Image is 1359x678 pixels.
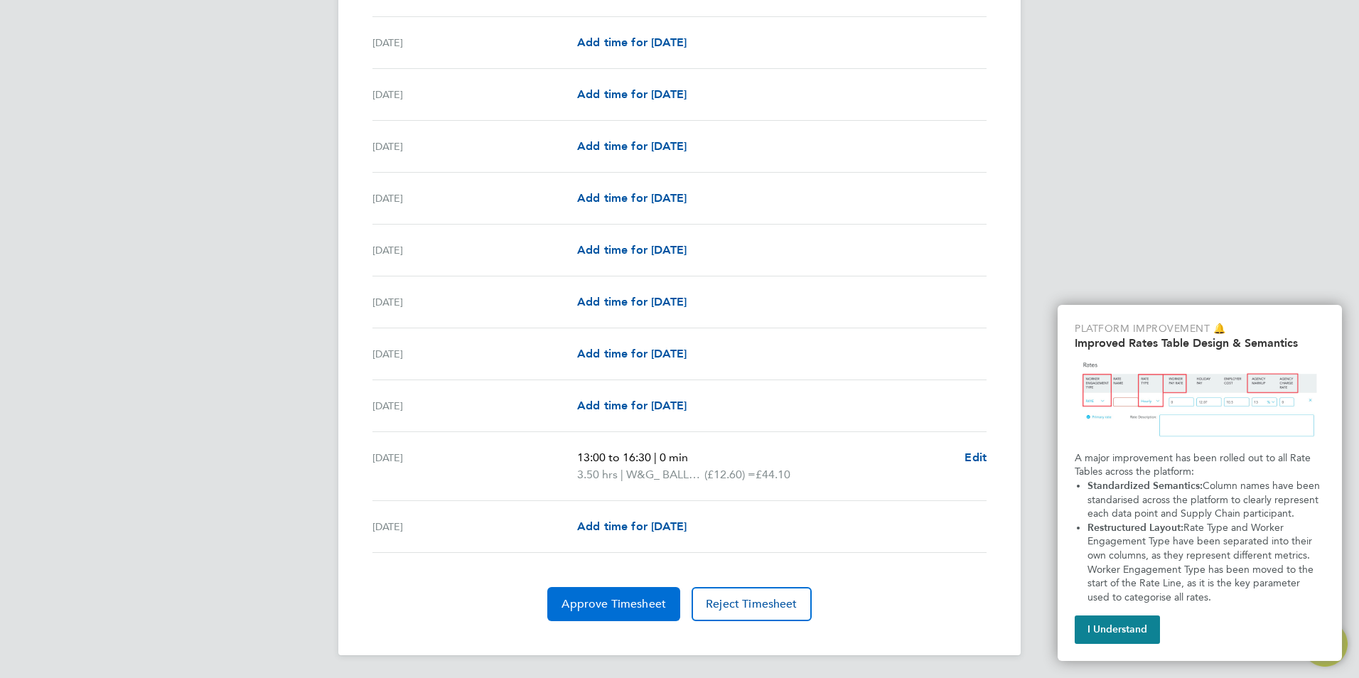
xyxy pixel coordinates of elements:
div: [DATE] [372,397,577,414]
div: [DATE] [372,518,577,535]
img: Updated Rates Table Design & Semantics [1075,355,1325,446]
span: Add time for [DATE] [577,295,687,308]
span: | [621,468,623,481]
span: 13:00 to 16:30 [577,451,651,464]
span: Add time for [DATE] [577,347,687,360]
span: Add time for [DATE] [577,520,687,533]
span: Approve Timesheet [562,597,666,611]
p: Platform Improvement 🔔 [1075,322,1325,336]
div: [DATE] [372,294,577,311]
span: Add time for [DATE] [577,139,687,153]
div: [DATE] [372,86,577,103]
p: A major improvement has been rolled out to all Rate Tables across the platform: [1075,451,1325,479]
h2: Improved Rates Table Design & Semantics [1075,336,1325,350]
span: Add time for [DATE] [577,87,687,101]
div: [DATE] [372,34,577,51]
div: [DATE] [372,345,577,362]
span: Add time for [DATE] [577,399,687,412]
div: [DATE] [372,242,577,259]
div: [DATE] [372,449,577,483]
button: I Understand [1075,615,1160,644]
span: Edit [965,451,987,464]
span: Add time for [DATE] [577,191,687,205]
span: Reject Timesheet [706,597,797,611]
span: 0 min [660,451,688,464]
span: Add time for [DATE] [577,36,687,49]
span: Rate Type and Worker Engagement Type have been separated into their own columns, as they represen... [1087,522,1316,603]
span: Column names have been standarised across the platform to clearly represent each data point and S... [1087,480,1323,520]
div: [DATE] [372,138,577,155]
strong: Restructured Layout: [1087,522,1183,534]
span: | [654,451,657,464]
div: Improved Rate Table Semantics [1058,305,1342,661]
span: (£12.60) = [704,468,756,481]
span: £44.10 [756,468,790,481]
strong: Standardized Semantics: [1087,480,1203,492]
span: Add time for [DATE] [577,243,687,257]
span: 3.50 hrs [577,468,618,481]
div: [DATE] [372,190,577,207]
span: W&G_ BALL_KIDS_SUPERVISOR [626,466,704,483]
